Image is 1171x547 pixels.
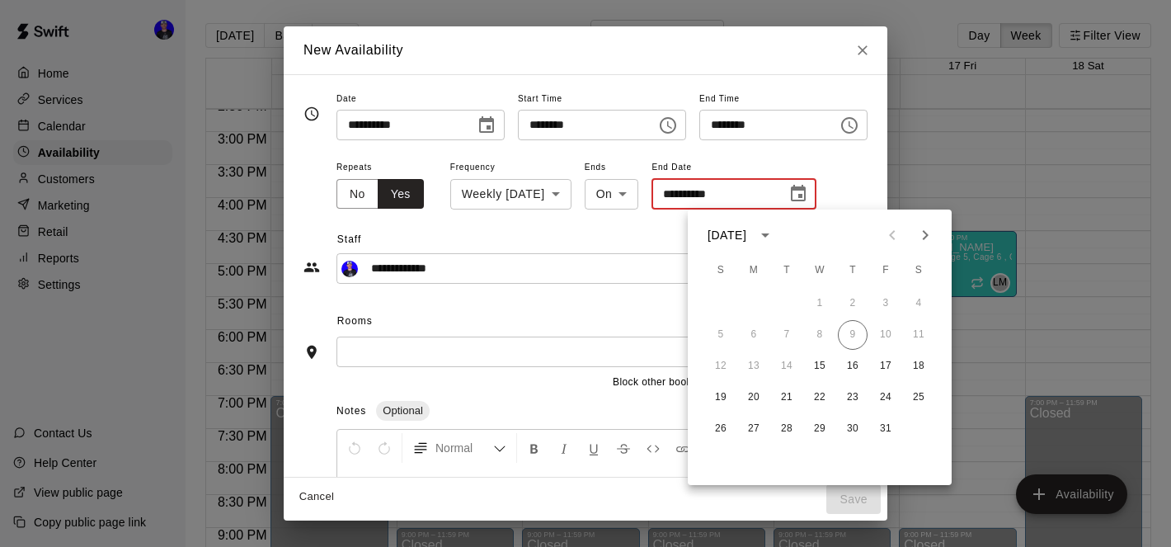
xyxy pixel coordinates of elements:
button: Insert Code [639,433,667,463]
button: Format Italics [550,433,578,463]
span: Block other bookings in rooms during this time? [613,375,836,391]
button: 25 [904,383,934,413]
button: 16 [838,351,868,381]
button: Close [848,35,877,65]
button: 23 [838,383,868,413]
button: Undo [341,433,369,463]
button: Choose time, selected time is 8:30 PM [833,109,866,142]
span: End Date [651,157,816,179]
button: 27 [739,414,769,444]
svg: Timing [303,106,320,122]
div: Weekly [DATE] [450,179,571,210]
span: Wednesday [805,254,835,287]
button: 30 [838,414,868,444]
button: 20 [739,383,769,413]
button: 15 [805,351,835,381]
span: Monday [739,254,769,287]
button: Format Strikethrough [609,433,637,463]
div: outlined button group [336,179,424,210]
button: 21 [772,383,802,413]
span: Repeats [336,157,437,179]
button: Cancel [290,484,343,510]
span: Optional [376,404,429,417]
button: Yes [378,179,424,210]
span: Staff [337,227,868,253]
button: Redo [370,433,398,463]
button: 17 [871,351,901,381]
span: Rooms [337,315,373,327]
span: Tuesday [772,254,802,287]
button: 28 [772,414,802,444]
span: Start Time [518,88,686,111]
img: Tyler LeClair [341,261,358,277]
button: Choose date [782,177,815,210]
span: End Time [699,88,868,111]
button: Format Underline [580,433,608,463]
button: calendar view is open, switch to year view [751,221,779,249]
span: Normal [435,440,493,456]
span: Friday [871,254,901,287]
div: On [585,179,639,210]
button: No [336,179,379,210]
span: Date [336,88,505,111]
button: Insert Link [669,433,697,463]
button: 26 [706,414,736,444]
h6: New Availability [303,40,403,61]
button: Choose time, selected time is 5:30 PM [651,109,684,142]
button: 24 [871,383,901,413]
button: 22 [805,383,835,413]
span: Notes [336,405,366,417]
button: 19 [706,383,736,413]
span: Thursday [838,254,868,287]
svg: Staff [303,259,320,276]
button: 18 [904,351,934,381]
span: Ends [585,157,639,179]
button: Next month [909,219,942,252]
button: 29 [805,414,835,444]
span: Saturday [904,254,934,287]
button: Choose date, selected date is Oct 15, 2025 [470,109,503,142]
button: 31 [871,414,901,444]
span: Frequency [450,157,571,179]
span: Sunday [706,254,736,287]
svg: Rooms [303,344,320,361]
button: Format Bold [520,433,548,463]
button: Formatting Options [406,433,513,463]
div: [DATE] [708,227,746,244]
